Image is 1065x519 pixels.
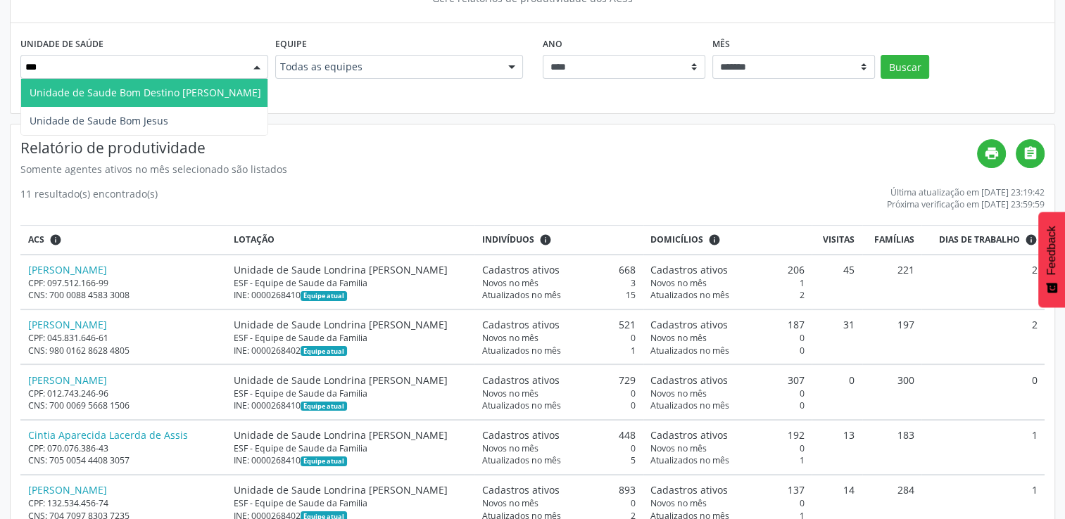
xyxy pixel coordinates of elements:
div: 307 [650,373,805,387]
span: Cadastros ativos [650,373,728,387]
div: 729 [482,373,636,387]
div: 0 [482,399,636,411]
span: Domicílios [650,233,703,246]
span: Atualizados no mês [650,454,729,466]
td: 0 [812,364,862,419]
div: 192 [650,428,805,442]
i: Dias em que o(a) ACS fez pelo menos uma visita, ou ficha de cadastro individual ou cadastro domic... [1025,233,1038,246]
div: 0 [482,387,636,399]
span: Atualizados no mês [650,289,729,301]
div: 11 resultado(s) encontrado(s) [20,186,158,210]
div: INE: 0000268410 [234,289,467,301]
span: Esta é a equipe atual deste Agente [301,291,346,301]
span: Novos no mês [650,442,707,454]
td: 45 [812,255,862,309]
td: 197 [862,309,922,364]
td: 31 [812,309,862,364]
td: 2 [921,309,1045,364]
div: 0 [650,332,805,344]
span: Cadastros ativos [482,317,560,332]
div: 893 [482,482,636,497]
span: Cadastros ativos [482,428,560,442]
span: Atualizados no mês [482,289,561,301]
td: 1 [921,420,1045,475]
h4: Relatório de produtividade [20,139,977,157]
div: Somente agentes ativos no mês selecionado são listados [20,162,977,177]
span: Novos no mês [482,497,538,509]
div: Unidade de Saude Londrina [PERSON_NAME] [234,262,467,277]
i: print [984,146,1000,161]
span: Cadastros ativos [482,262,560,277]
div: 2 [650,289,805,301]
div: 0 [482,442,636,454]
span: Cadastros ativos [482,373,560,387]
label: Unidade de saúde [20,33,103,55]
div: ESF - Equipe de Saude da Familia [234,442,467,454]
span: Indivíduos [482,233,534,246]
span: ACS [28,233,44,246]
a: Cintia Aparecida Lacerda de Assis [28,428,188,442]
div: CNS: 980 0162 8628 4805 [28,345,220,357]
span: Atualizados no mês [482,399,561,411]
a:  [1016,139,1045,168]
button: Feedback - Mostrar pesquisa [1038,212,1065,307]
a: [PERSON_NAME] [28,263,107,276]
span: Cadastros ativos [650,428,728,442]
div: 0 [650,345,805,357]
span: Feedback [1045,226,1058,275]
span: Novos no mês [482,332,538,344]
div: 668 [482,262,636,277]
th: Lotação [227,226,474,255]
div: Próxima verificação em [DATE] 23:59:59 [887,198,1045,210]
span: Dias de trabalho [939,233,1020,246]
div: Última atualização em [DATE] 23:19:42 [887,186,1045,198]
span: Novos no mês [650,277,707,289]
div: INE: 0000268402 [234,345,467,357]
a: [PERSON_NAME] [28,373,107,387]
div: CNS: 700 0069 5668 1506 [28,399,220,411]
i: <div class="text-left"> <div> <strong>Cadastros ativos:</strong> Cadastros que estão vinculados a... [708,233,721,246]
div: 1 [650,454,805,466]
div: 0 [482,497,636,509]
span: Unidade de Saude Bom Jesus [30,114,168,127]
div: 448 [482,428,636,442]
span: Novos no mês [650,387,707,399]
div: INE: 0000268410 [234,454,467,466]
div: CPF: 097.512.166-99 [28,277,220,289]
a: print [977,139,1006,168]
div: ESF - Equipe de Saude da Familia [234,277,467,289]
span: Novos no mês [482,442,538,454]
div: CPF: 012.743.246-96 [28,387,220,399]
div: CNS: 705 0054 4408 3057 [28,454,220,466]
span: Esta é a equipe atual deste Agente [301,402,346,411]
i: ACSs que estiveram vinculados a uma UBS neste período, mesmo sem produtividade. [49,233,62,246]
div: 137 [650,482,805,497]
span: Esta é a equipe atual deste Agente [301,456,346,466]
span: Atualizados no mês [482,345,561,357]
span: Unidade de Saude Bom Destino [PERSON_NAME] [30,86,261,99]
div: CNS: 700 0088 4583 3008 [28,289,220,301]
div: 0 [650,387,805,399]
div: 1 [650,277,805,289]
td: 2 [921,255,1045,309]
i: <div class="text-left"> <div> <strong>Cadastros ativos:</strong> Cadastros que estão vinculados a... [539,233,552,246]
span: Atualizados no mês [650,399,729,411]
td: 221 [862,255,922,309]
i:  [1023,146,1038,161]
div: 15 [482,289,636,301]
div: 521 [482,317,636,332]
span: Esta é a equipe atual deste Agente [301,346,346,356]
div: 0 [650,497,805,509]
a: [PERSON_NAME] [28,483,107,496]
label: Equipe [275,33,307,55]
label: Ano [543,33,562,55]
span: Novos no mês [650,497,707,509]
td: 0 [921,364,1045,419]
div: ESF - Equipe de Saude da Familia [234,497,467,509]
td: 183 [862,420,922,475]
span: Cadastros ativos [650,262,728,277]
div: CPF: 045.831.646-61 [28,332,220,344]
div: 3 [482,277,636,289]
div: 1 [482,345,636,357]
div: ESF - Equipe de Saude da Familia [234,387,467,399]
